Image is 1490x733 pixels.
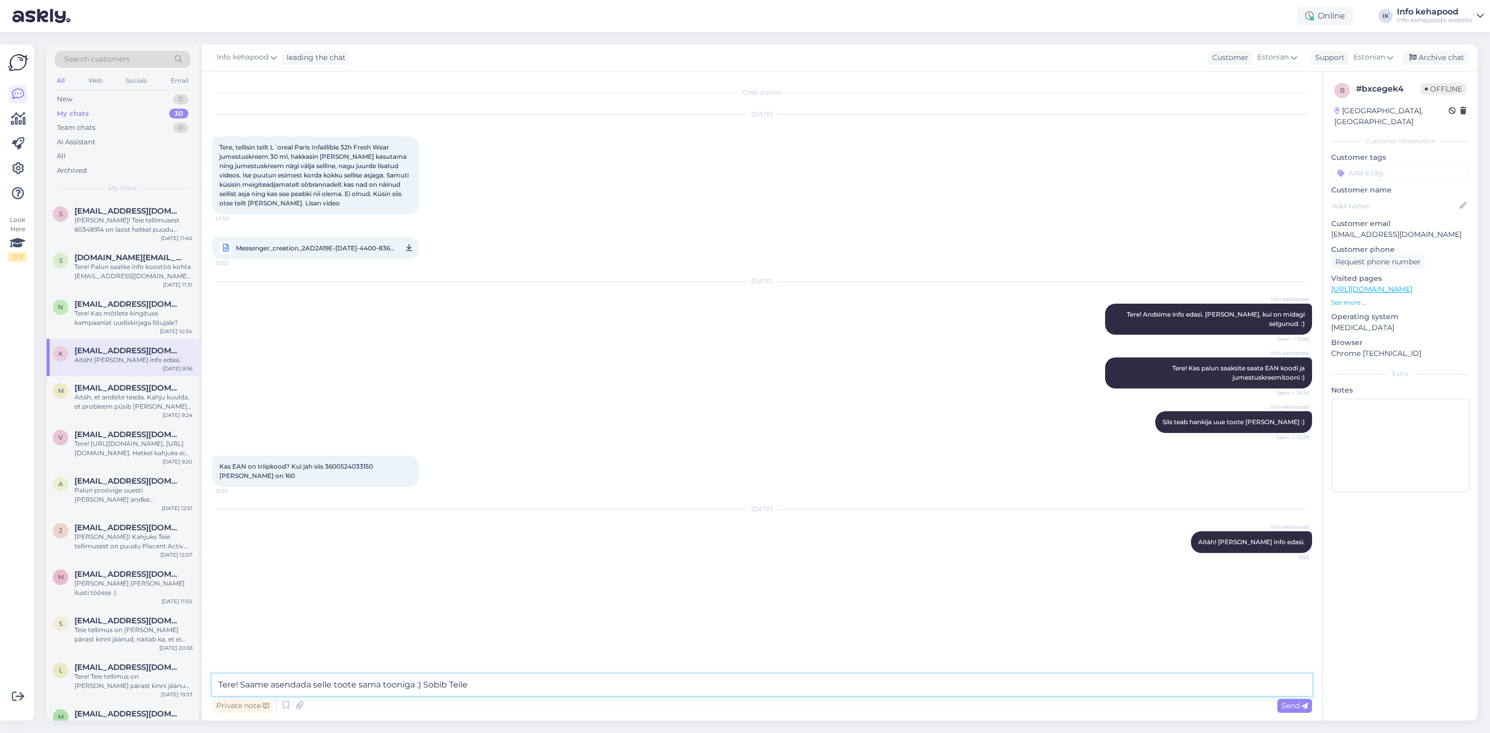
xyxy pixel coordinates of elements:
[173,123,188,133] div: 0
[1270,335,1309,343] span: Seen ✓ 11:56
[1332,200,1457,212] input: Add name
[74,383,182,393] span: mpupart@gmail.com
[1331,218,1469,229] p: Customer email
[74,709,182,719] span: muahannalattik@gmail.com
[1172,364,1306,381] span: Tere! Kas palun saaksite saata EAN koodi ja jumestuskreemitooni :)
[163,281,192,289] div: [DATE] 11:31
[1378,9,1393,23] div: IK
[57,123,95,133] div: Team chats
[1397,8,1484,24] a: Info kehapoodInfo kehapood's website
[86,74,105,87] div: Web
[57,94,72,104] div: New
[59,210,63,218] span: s
[1331,369,1469,379] div: Extra
[74,532,192,551] div: [PERSON_NAME]! Kahjuks Teie tellimusest on puudu Placent Activ [GEOGRAPHIC_DATA] Shampoo ja Condi...
[161,234,192,242] div: [DATE] 11:40
[58,387,64,395] span: m
[8,252,27,262] div: 2 / 3
[219,143,410,207] span: Tere, tellisin teilt L´oreal Paris Infaillible 32h Fresh Wear jumestuskreem 30 ml, hakkasin [PERS...
[74,663,182,672] span: liina.ivask@gmail.com
[160,327,192,335] div: [DATE] 10:34
[58,480,63,488] span: a
[169,109,188,119] div: 30
[215,215,254,222] span: 22:53
[1331,185,1469,196] p: Customer name
[74,300,182,309] span: nataljamastogina@gmail.com
[1397,16,1472,24] div: Info kehapood's website
[58,713,64,721] span: m
[1270,554,1309,561] span: 9:56
[162,504,192,512] div: [DATE] 12:51
[74,206,182,216] span: siirikaseke@gmail.com
[212,699,273,713] div: Private note
[1331,273,1469,284] p: Visited pages
[212,110,1312,119] div: [DATE]
[64,54,130,65] span: Search customers
[109,184,137,193] span: My chats
[58,433,63,441] span: v
[1331,165,1469,181] input: Add a tag
[169,74,190,87] div: Email
[161,691,192,698] div: [DATE] 19:33
[1270,349,1309,357] span: Info kehapood
[212,277,1312,286] div: [DATE]
[1403,51,1468,65] div: Archive chat
[1353,52,1385,63] span: Estonian
[74,355,192,365] div: Aitäh! [PERSON_NAME] info edasi.
[8,215,27,262] div: Look Here
[74,430,182,439] span: volanik@mail.ru
[58,573,64,581] span: m
[74,625,192,644] div: Teie tellimus on [PERSON_NAME] pärast kinni jäänud, näitab ka, et ei saanud kinnitust saata Teile...
[1127,310,1306,327] span: Tere! Andsime info edasi. [PERSON_NAME], kui on midagi selgunud. :)
[74,523,182,532] span: janelilaurimae@gmail.com
[74,346,182,355] span: katrinlehepuu@hotmail.com
[173,94,188,104] div: 0
[162,458,192,466] div: [DATE] 9:20
[57,137,95,147] div: AI Assistant
[1331,285,1412,294] a: [URL][DOMAIN_NAME]
[1331,255,1425,269] div: Request phone number
[215,487,254,495] span: 15:39
[1331,244,1469,255] p: Customer phone
[74,579,192,597] div: [PERSON_NAME] [PERSON_NAME] ilusti töösse :)
[1270,295,1309,303] span: Info kehapood
[212,674,1312,696] textarea: Tere! Saame asendada selle toote sama tooniga :) Sobib Teile
[74,616,182,625] span: sepprale@gmail.com
[74,262,192,281] div: Tere! Palun saatke info koostöö kohta [EMAIL_ADDRESS][DOMAIN_NAME], edastan [PERSON_NAME] edasi. ...
[1198,538,1305,546] span: Aitäh! [PERSON_NAME] info edasi.
[1331,137,1469,146] div: Customer information
[1270,389,1309,397] span: Seen ✓ 15:28
[59,620,63,627] span: s
[1331,337,1469,348] p: Browser
[1331,322,1469,333] p: [MEDICAL_DATA]
[74,309,192,327] div: Tere! Kas mõtlete kingituse kampaaniat uudiskirjaga liitujale?
[161,597,192,605] div: [DATE] 11:50
[59,527,62,534] span: j
[1257,52,1289,63] span: Estonian
[74,570,182,579] span: muahannalattik@gmail.com
[74,486,192,504] div: Palun proovige uuesti [PERSON_NAME] andke [PERSON_NAME], kas nüüd töötab :)
[58,350,63,357] span: k
[1331,311,1469,322] p: Operating system
[74,253,182,262] span: sulg.beauty@gmail.com
[160,551,192,559] div: [DATE] 12:07
[219,462,375,480] span: Kas EAN on triipkood? Kui jah siis 3600524033150 [PERSON_NAME] on 160
[57,109,89,119] div: My chats
[74,216,192,234] div: [PERSON_NAME]! Teie tellimusest 60348914 on laost hetkel puudu Collistar Anti-Age Cleansing Milk ...
[55,74,67,87] div: All
[217,52,269,63] span: Info kehapood
[124,74,149,87] div: Socials
[8,53,28,72] img: Askly Logo
[59,666,63,674] span: l
[1331,298,1469,307] p: See more ...
[1340,86,1345,94] span: b
[1331,229,1469,240] p: [EMAIL_ADDRESS][DOMAIN_NAME]
[1163,418,1305,426] span: Siis teab hankija uue toote [PERSON_NAME] :)
[1356,83,1421,95] div: # bxcegek4
[1421,83,1466,95] span: Offline
[1331,348,1469,359] p: Chrome [TECHNICAL_ID]
[74,476,182,486] span: annelimusto@gmail.com
[236,242,395,255] span: Messenger_creation_2AD2A19E-[DATE]-4400-8366-421C7DD810DD.mp4
[1208,52,1248,63] div: Customer
[282,52,346,63] div: leading the chat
